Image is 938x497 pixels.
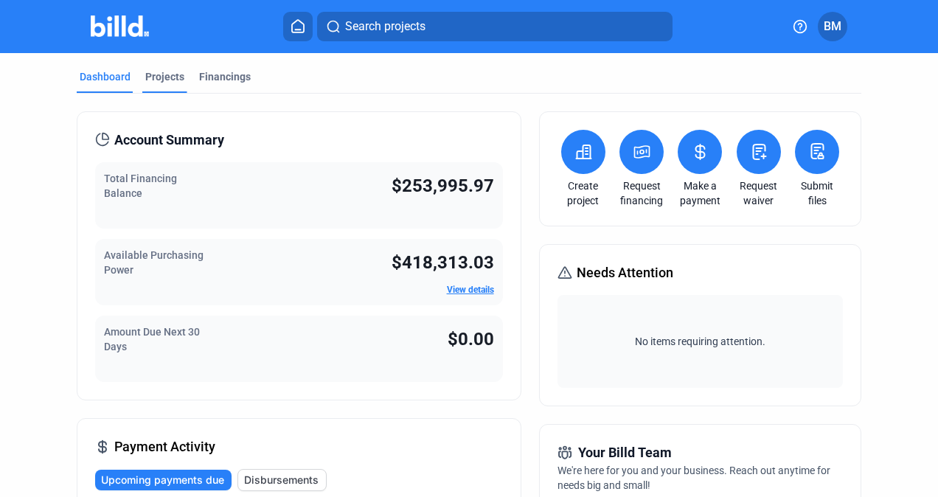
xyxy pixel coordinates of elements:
button: Upcoming payments due [95,470,232,490]
span: No items requiring attention. [563,334,838,349]
span: $253,995.97 [392,175,494,196]
span: Needs Attention [577,263,673,283]
a: Request waiver [733,178,785,208]
span: Disbursements [244,473,319,487]
a: Request financing [616,178,667,208]
span: Your Billd Team [578,442,672,463]
span: Search projects [345,18,425,35]
button: BM [818,12,847,41]
span: Account Summary [114,130,224,150]
span: We're here for you and your business. Reach out anytime for needs big and small! [557,465,830,491]
button: Search projects [317,12,673,41]
a: Submit files [791,178,843,208]
a: Create project [557,178,609,208]
span: Total Financing Balance [104,173,177,199]
span: BM [824,18,841,35]
span: Available Purchasing Power [104,249,204,276]
span: $418,313.03 [392,252,494,273]
span: Amount Due Next 30 Days [104,326,200,352]
div: Financings [199,69,251,84]
div: Projects [145,69,184,84]
span: Payment Activity [114,437,215,457]
a: Make a payment [674,178,726,208]
div: Dashboard [80,69,131,84]
img: Billd Company Logo [91,15,149,37]
span: $0.00 [448,329,494,350]
a: View details [447,285,494,295]
span: Upcoming payments due [101,473,224,487]
button: Disbursements [237,469,327,491]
